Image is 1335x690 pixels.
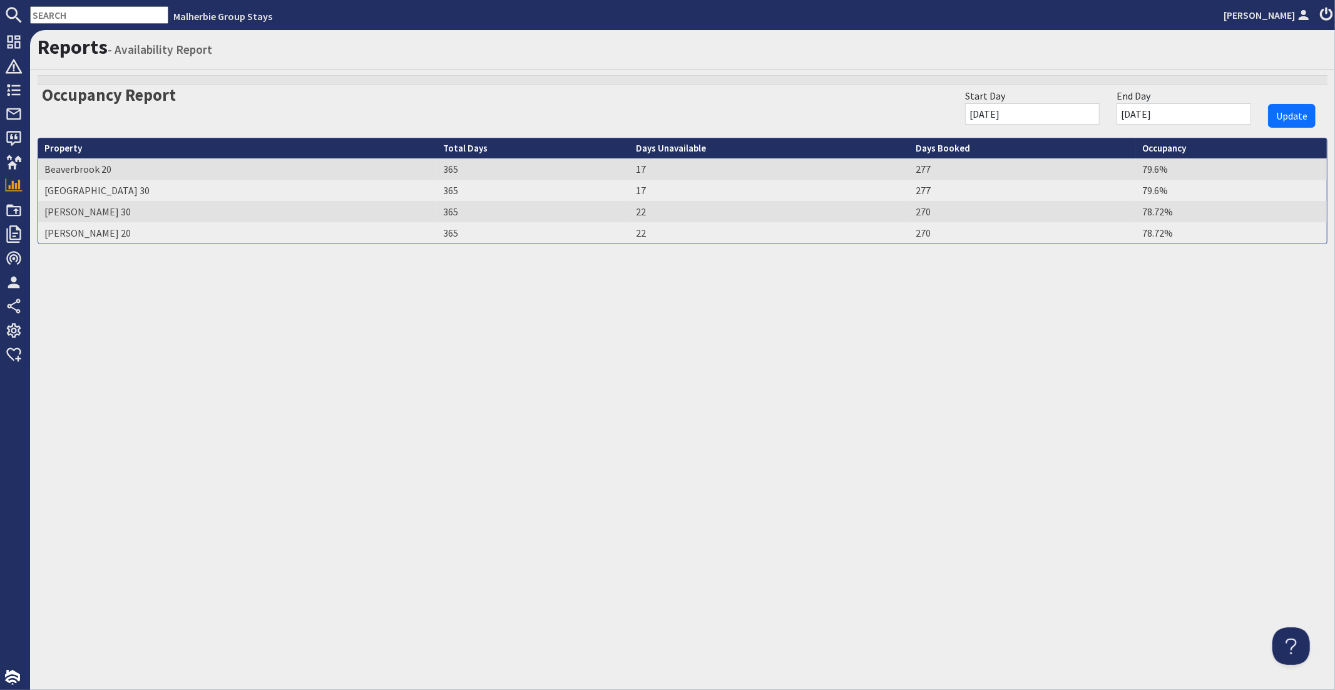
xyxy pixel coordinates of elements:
[108,42,212,57] small: - Availability Report
[38,34,108,59] a: Reports
[630,138,909,159] th: Days Unavailable
[5,670,20,685] img: staytech_i_w-64f4e8e9ee0a9c174fd5317b4b171b261742d2d393467e5bdba4413f4f884c10.svg
[1276,110,1307,122] span: Update
[42,80,176,105] h2: Occupancy Report
[1136,222,1327,244] td: 78.72%
[437,158,630,180] td: 365
[437,180,630,201] td: 365
[909,158,1136,180] td: 277
[909,201,1136,222] td: 270
[437,222,630,244] td: 365
[44,227,131,239] a: [PERSON_NAME] 20
[44,163,111,175] a: Beaverbrook 20
[1224,8,1312,23] a: [PERSON_NAME]
[965,103,1100,125] input: Start Day
[909,138,1136,159] th: Days Booked
[30,6,168,24] input: SEARCH
[173,10,272,23] a: Malherbie Group Stays
[437,138,630,159] th: Total Days
[630,201,909,222] td: 22
[1136,201,1327,222] td: 78.72%
[909,222,1136,244] td: 270
[1136,180,1327,201] td: 79.6%
[965,88,1005,103] label: Start Day
[909,180,1136,201] td: 277
[630,222,909,244] td: 22
[1272,627,1310,665] iframe: Toggle Customer Support
[630,180,909,201] td: 17
[1268,104,1316,128] button: Update
[1117,103,1251,125] input: End Day
[1117,88,1150,103] label: End Day
[1136,138,1327,159] th: Occupancy
[44,184,150,197] a: [GEOGRAPHIC_DATA] 30
[630,158,909,180] td: 17
[437,201,630,222] td: 365
[38,138,437,159] th: Property
[1136,158,1327,180] td: 79.6%
[44,205,131,218] a: [PERSON_NAME] 30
